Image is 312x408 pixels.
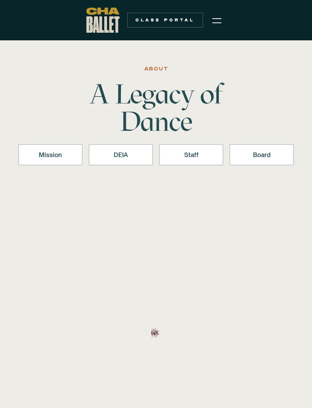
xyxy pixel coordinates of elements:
div: Board [239,150,284,159]
a: DEIA [89,144,153,165]
a: Class Portal [127,13,203,28]
div: DEIA [99,150,143,159]
a: home [86,8,119,33]
a: Mission [18,144,83,165]
div: Class Portal [132,17,199,23]
div: menu [208,11,226,30]
a: Staff [159,144,223,165]
div: Mission [28,150,73,159]
div: Staff [169,150,213,159]
div: ABOUT [144,64,168,73]
h1: A Legacy of Dance [59,80,253,135]
a: Board [229,144,294,165]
